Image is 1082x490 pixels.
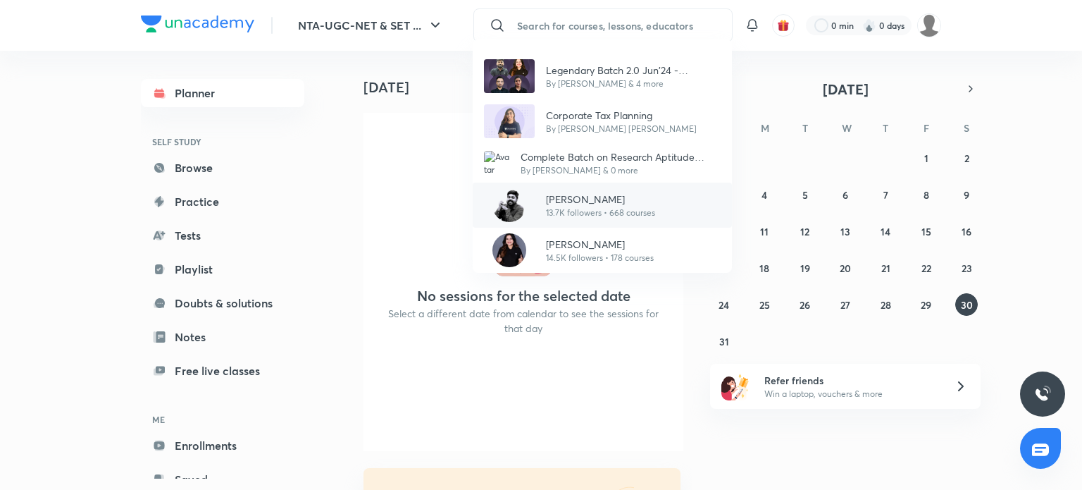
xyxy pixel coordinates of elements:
p: By [PERSON_NAME] & 0 more [521,164,721,177]
p: Complete Batch on Research Aptitude (Paper 1) - UGC NET [DATE] by [PERSON_NAME] [521,149,721,164]
a: AvatarComplete Batch on Research Aptitude (Paper 1) - UGC NET [DATE] by [PERSON_NAME]By [PERSON_N... [473,144,732,183]
a: Avatar[PERSON_NAME]14.5K followers • 178 courses [473,228,732,273]
img: Avatar [484,151,509,176]
img: Avatar [492,188,526,222]
p: By [PERSON_NAME] & 4 more [546,78,721,90]
a: AvatarLegendary Batch 2.0 Jun'24 - Complete Course on Paper 1By [PERSON_NAME] & 4 more [473,54,732,99]
a: Avatar[PERSON_NAME]13.7K followers • 668 courses [473,183,732,228]
img: ttu [1034,386,1051,403]
p: Legendary Batch 2.0 Jun'24 - Complete Course on Paper 1 [546,63,721,78]
img: Avatar [492,233,526,267]
a: AvatarCorporate Tax PlanningBy [PERSON_NAME] [PERSON_NAME] [473,99,732,144]
p: 14.5K followers • 178 courses [546,252,654,264]
p: Corporate Tax Planning [546,108,697,123]
p: 13.7K followers • 668 courses [546,207,655,219]
p: [PERSON_NAME] [546,237,654,252]
p: [PERSON_NAME] [546,192,655,207]
img: Avatar [484,104,535,138]
img: Avatar [484,59,535,93]
p: By [PERSON_NAME] [PERSON_NAME] [546,123,697,135]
